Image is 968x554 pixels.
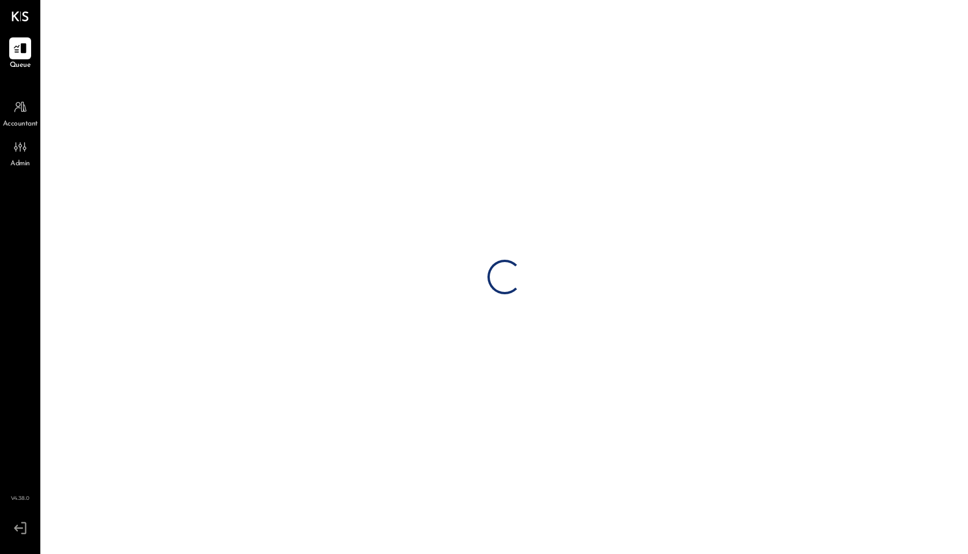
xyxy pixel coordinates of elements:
span: Accountant [3,119,38,130]
span: Queue [10,60,31,71]
a: Admin [1,136,40,169]
span: Admin [10,159,30,169]
a: Accountant [1,96,40,130]
a: Queue [1,37,40,71]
